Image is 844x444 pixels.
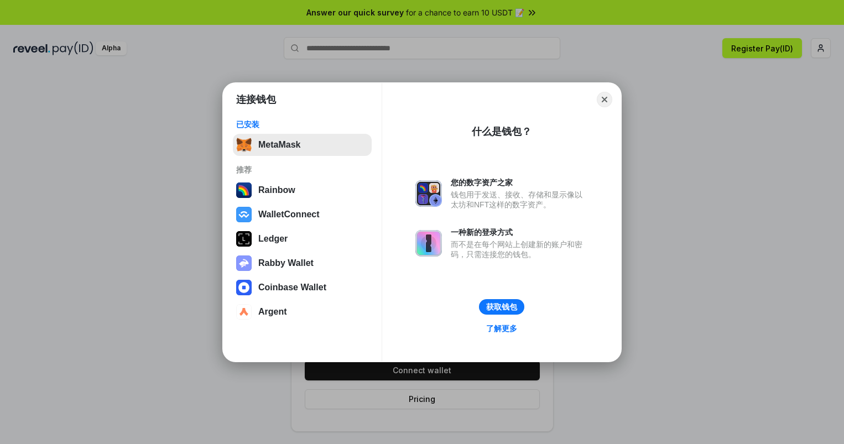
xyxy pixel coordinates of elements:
div: 而不是在每个网站上创建新的账户和密码，只需连接您的钱包。 [451,239,588,259]
div: Coinbase Wallet [258,283,326,292]
img: svg+xml,%3Csvg%20width%3D%22120%22%20height%3D%22120%22%20viewBox%3D%220%200%20120%20120%22%20fil... [236,182,252,198]
img: svg+xml,%3Csvg%20width%3D%2228%22%20height%3D%2228%22%20viewBox%3D%220%200%2028%2028%22%20fill%3D... [236,280,252,295]
button: Rainbow [233,179,372,201]
img: svg+xml,%3Csvg%20width%3D%2228%22%20height%3D%2228%22%20viewBox%3D%220%200%2028%2028%22%20fill%3D... [236,207,252,222]
div: 推荐 [236,165,368,175]
div: 一种新的登录方式 [451,227,588,237]
a: 了解更多 [480,321,524,336]
div: 已安装 [236,119,368,129]
button: Argent [233,301,372,323]
div: 您的数字资产之家 [451,177,588,187]
button: Close [597,92,612,107]
div: Argent [258,307,287,317]
button: Rabby Wallet [233,252,372,274]
div: MetaMask [258,140,300,150]
div: 了解更多 [486,323,517,333]
button: Ledger [233,228,372,250]
button: MetaMask [233,134,372,156]
div: Rainbow [258,185,295,195]
div: 什么是钱包？ [472,125,532,138]
img: svg+xml,%3Csvg%20xmlns%3D%22http%3A%2F%2Fwww.w3.org%2F2000%2Fsvg%22%20fill%3D%22none%22%20viewBox... [415,180,442,207]
img: svg+xml,%3Csvg%20xmlns%3D%22http%3A%2F%2Fwww.w3.org%2F2000%2Fsvg%22%20width%3D%2228%22%20height%3... [236,231,252,247]
img: svg+xml,%3Csvg%20xmlns%3D%22http%3A%2F%2Fwww.w3.org%2F2000%2Fsvg%22%20fill%3D%22none%22%20viewBox... [236,255,252,271]
button: WalletConnect [233,203,372,226]
div: 获取钱包 [486,302,517,312]
img: svg+xml,%3Csvg%20xmlns%3D%22http%3A%2F%2Fwww.w3.org%2F2000%2Fsvg%22%20fill%3D%22none%22%20viewBox... [415,230,442,257]
div: Ledger [258,234,288,244]
h1: 连接钱包 [236,93,276,106]
img: svg+xml,%3Csvg%20width%3D%2228%22%20height%3D%2228%22%20viewBox%3D%220%200%2028%2028%22%20fill%3D... [236,304,252,320]
div: 钱包用于发送、接收、存储和显示像以太坊和NFT这样的数字资产。 [451,190,588,210]
img: svg+xml,%3Csvg%20fill%3D%22none%22%20height%3D%2233%22%20viewBox%3D%220%200%2035%2033%22%20width%... [236,137,252,153]
div: WalletConnect [258,210,320,220]
button: 获取钱包 [479,299,524,315]
button: Coinbase Wallet [233,276,372,299]
div: Rabby Wallet [258,258,314,268]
